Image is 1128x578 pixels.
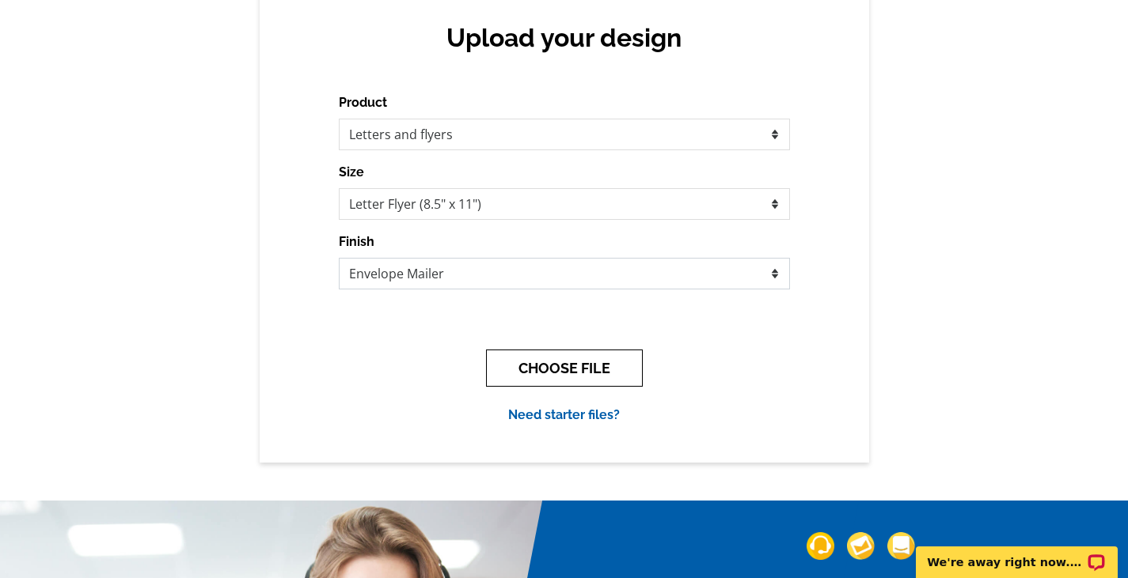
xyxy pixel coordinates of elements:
[486,349,643,387] button: CHOOSE FILE
[339,163,364,182] label: Size
[339,232,374,251] label: Finish
[355,23,774,53] h2: Upload your design
[887,532,915,560] img: support-img-3_1.png
[807,532,834,560] img: support-img-1.png
[847,532,875,560] img: support-img-2.png
[508,407,620,422] a: Need starter files?
[906,528,1128,578] iframe: LiveChat chat widget
[339,93,387,112] label: Product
